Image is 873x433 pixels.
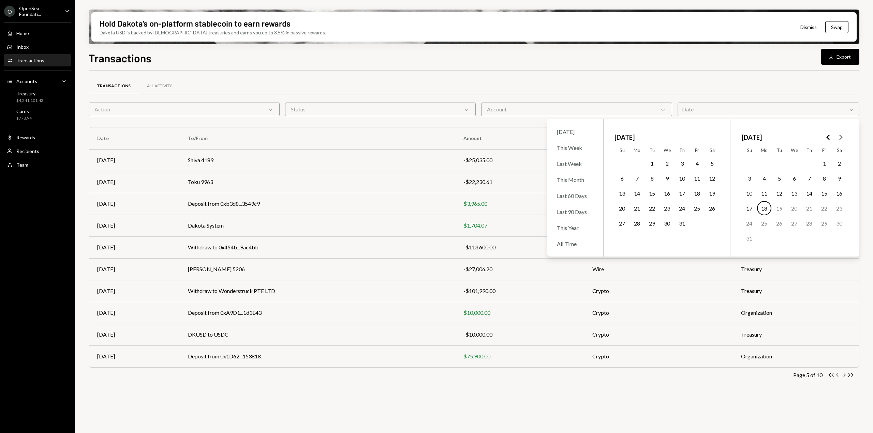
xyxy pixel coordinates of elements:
[675,156,689,170] button: Thursday, July 3rd, 2025
[463,178,576,186] div: -$22,230.61
[19,5,59,17] div: OpenSea Foundati...
[584,302,733,324] td: Crypto
[787,201,801,215] button: Wednesday, August 20th, 2025
[180,171,456,193] td: Toku 9963
[705,156,719,170] button: Saturday, July 5th, 2025
[455,127,584,149] th: Amount
[772,201,786,215] button: Tuesday, August 19th, 2025
[139,77,180,95] a: All Activity
[690,145,705,156] th: Friday
[802,186,816,200] button: Thursday, August 14th, 2025
[802,145,817,156] th: Thursday
[675,145,690,156] th: Thursday
[97,265,172,273] div: [DATE]
[834,131,847,143] button: Go to the Next Month
[757,145,772,156] th: Monday
[690,156,704,170] button: Friday, July 4th, 2025
[463,243,576,251] div: -$113,600.00
[16,44,29,50] div: Inbox
[615,186,629,200] button: Sunday, July 13th, 2025
[180,236,456,258] td: Withdraw to 0x454b...9ac4bb
[4,89,71,105] a: Treasury$4,241,101.42
[463,221,576,230] div: $1,704.07
[615,216,629,230] button: Sunday, July 27th, 2025
[675,171,689,185] button: Thursday, July 10th, 2025
[733,280,859,302] td: Treasury
[4,158,71,171] a: Team
[16,108,32,114] div: Cards
[742,231,756,245] button: Sunday, August 31st, 2025
[630,201,644,215] button: Monday, July 21st, 2025
[615,145,720,246] table: July 2025
[675,216,689,230] button: Thursday, July 31st, 2025
[802,201,816,215] button: Thursday, August 21st, 2025
[817,171,831,185] button: Friday, August 8th, 2025
[553,172,598,187] div: This Month
[792,19,825,35] button: Dismiss
[16,98,43,104] div: $4,241,101.42
[690,171,704,185] button: Friday, July 11th, 2025
[787,186,801,200] button: Wednesday, August 13th, 2025
[463,309,576,317] div: $10,000.00
[630,171,644,185] button: Monday, July 7th, 2025
[463,352,576,360] div: $75,900.00
[660,171,674,185] button: Wednesday, July 9th, 2025
[645,186,659,200] button: Tuesday, July 15th, 2025
[660,201,674,215] button: Wednesday, July 23rd, 2025
[4,75,71,87] a: Accounts
[553,220,598,235] div: This Year
[787,145,802,156] th: Wednesday
[615,171,629,185] button: Sunday, July 6th, 2025
[615,145,630,156] th: Sunday
[97,352,172,360] div: [DATE]
[742,201,756,215] button: Sunday, August 17th, 2025
[89,51,151,65] h1: Transactions
[584,345,733,367] td: Crypto
[817,201,831,215] button: Friday, August 22nd, 2025
[733,258,859,280] td: Treasury
[825,21,848,33] button: Swap
[705,171,719,185] button: Saturday, July 12th, 2025
[615,130,635,145] span: [DATE]
[463,156,576,164] div: -$25,035.00
[802,171,816,185] button: Thursday, August 7th, 2025
[100,18,291,29] div: Hold Dakota’s on-platform stablecoin to earn rewards
[630,186,644,200] button: Monday, July 14th, 2025
[285,103,476,116] div: Status
[463,330,576,339] div: -$10,000.00
[678,103,860,116] div: Date
[4,54,71,66] a: Transactions
[553,236,598,251] div: All Time
[802,216,816,230] button: Thursday, August 28th, 2025
[757,186,771,200] button: Monday, August 11th, 2025
[16,30,29,36] div: Home
[553,124,598,139] div: [DATE]
[793,372,823,378] div: Page 5 of 10
[690,201,704,215] button: Friday, July 25th, 2025
[4,131,71,143] a: Rewards
[463,265,576,273] div: -$27,006.20
[660,186,674,200] button: Wednesday, July 16th, 2025
[180,215,456,236] td: Dakota System
[97,243,172,251] div: [DATE]
[16,58,44,63] div: Transactions
[645,201,659,215] button: Tuesday, July 22nd, 2025
[772,171,786,185] button: Tuesday, August 5th, 2025
[100,29,326,36] div: Dakota USD is backed by [DEMOGRAPHIC_DATA] treasuries and earns you up to 3.5% in passive rewards.
[180,280,456,302] td: Withdraw to Wonderstruck PTE LTD
[553,188,598,203] div: Last 60 Days
[553,156,598,171] div: Last Week
[675,186,689,200] button: Thursday, July 17th, 2025
[16,91,43,96] div: Treasury
[822,131,834,143] button: Go to the Previous Month
[463,287,576,295] div: -$101,990.00
[675,201,689,215] button: Thursday, July 24th, 2025
[742,145,757,156] th: Sunday
[4,106,71,123] a: Cards$778.94
[832,156,846,170] button: Saturday, August 2nd, 2025
[690,186,704,200] button: Friday, July 18th, 2025
[705,186,719,200] button: Saturday, July 19th, 2025
[772,216,786,230] button: Tuesday, August 26th, 2025
[742,171,756,185] button: Sunday, August 3rd, 2025
[733,345,859,367] td: Organization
